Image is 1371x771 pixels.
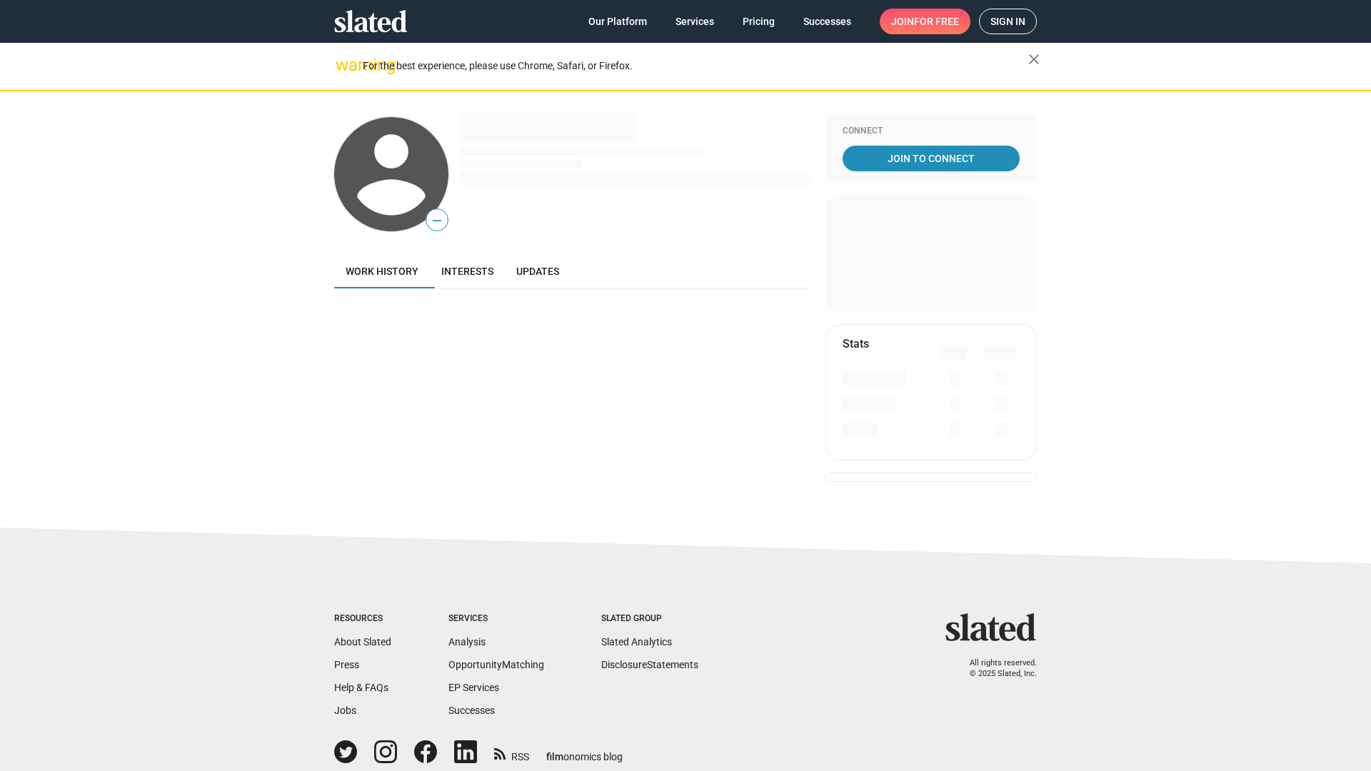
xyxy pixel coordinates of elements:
span: Interests [441,266,493,277]
span: Our Platform [588,9,647,34]
a: About Slated [334,636,391,647]
a: EP Services [448,682,499,693]
span: Work history [346,266,418,277]
a: Help & FAQs [334,682,388,693]
span: Sign in [990,9,1025,34]
mat-icon: close [1025,51,1043,68]
div: Resources [334,613,391,625]
span: for free [914,9,959,34]
a: Successes [448,705,495,716]
div: Slated Group [601,613,698,625]
a: Press [334,659,359,670]
span: film [546,751,563,762]
span: Updates [516,266,559,277]
a: Work history [334,254,430,288]
span: Join To Connect [845,146,1017,171]
a: Analysis [448,636,486,647]
div: For the best experience, please use Chrome, Safari, or Firefox. [363,56,1028,76]
span: Services [676,9,714,34]
div: Services [448,613,544,625]
span: Join [891,9,959,34]
a: Successes [792,9,863,34]
a: OpportunityMatching [448,659,544,670]
a: Sign in [979,9,1037,34]
a: Pricing [731,9,786,34]
a: filmonomics blog [546,739,623,764]
p: All rights reserved. © 2025 Slated, Inc. [955,658,1037,679]
span: — [426,211,448,230]
a: Our Platform [577,9,658,34]
a: Joinfor free [880,9,970,34]
span: Successes [803,9,851,34]
div: Connect [843,126,1020,137]
a: RSS [494,742,529,764]
a: Services [664,9,725,34]
a: Jobs [334,705,356,716]
mat-card-title: Stats [843,336,869,351]
span: Pricing [743,9,775,34]
a: Updates [505,254,571,288]
a: Slated Analytics [601,636,672,647]
a: DisclosureStatements [601,659,698,670]
mat-icon: warning [336,56,353,74]
a: Interests [430,254,505,288]
a: Join To Connect [843,146,1020,171]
